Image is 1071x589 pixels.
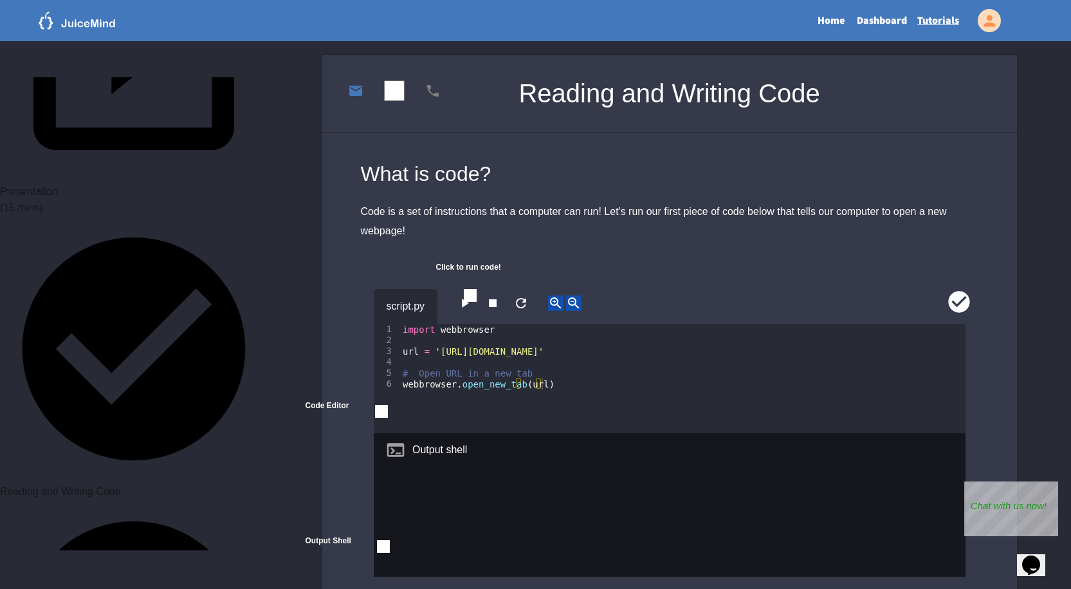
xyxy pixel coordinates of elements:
iframe: chat widget [964,481,1058,536]
div: My Account [964,6,1004,35]
div: Click to run code! [436,261,501,273]
div: What is code? [361,158,978,189]
div: 1 [374,324,400,335]
div: Code Editor [306,400,349,411]
div: 3 [374,346,400,357]
div: Output shell [412,442,467,458]
div: 5 [374,368,400,379]
div: 4 [374,357,400,368]
img: logo [39,12,116,30]
a: Tutorials [912,6,964,35]
a: Home [810,6,852,35]
div: Reading and Writing Code [518,55,819,132]
div: 6 [374,379,400,389]
div: Code is a set of instructions that a computer can run! Let's run our first piece of code below th... [361,202,978,241]
div: script.py [374,289,438,324]
div: 2 [374,335,400,346]
a: Dashboard [852,6,912,35]
div: Output Shell [306,535,351,547]
iframe: chat widget [1017,538,1058,576]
